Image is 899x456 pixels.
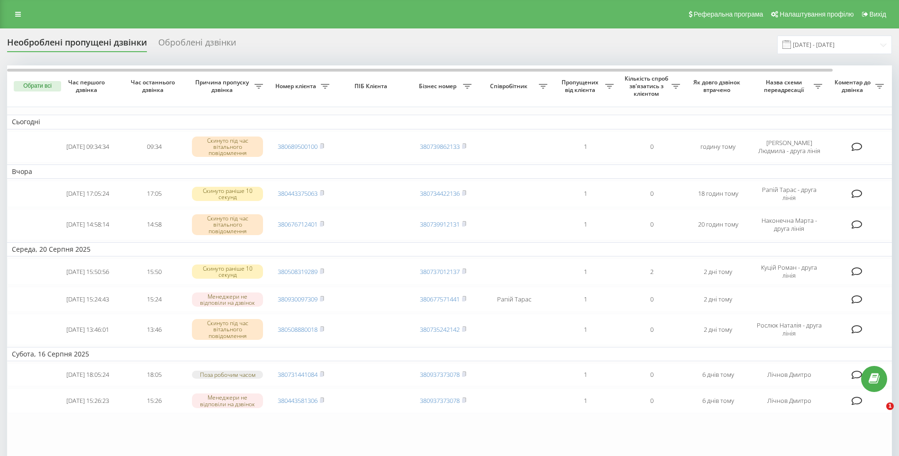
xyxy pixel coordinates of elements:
[756,79,814,93] span: Назва схеми переадресації
[685,131,751,163] td: годину тому
[618,314,685,345] td: 0
[192,137,263,157] div: Скинуто під час вітального повідомлення
[420,370,460,379] a: 380937373078
[158,37,236,52] div: Оброблені дзвінки
[751,363,827,386] td: Лічнов Дмитро
[685,258,751,285] td: 2 дні тому
[192,292,263,307] div: Менеджери не відповіли на дзвінок
[121,131,187,163] td: 09:34
[552,131,618,163] td: 1
[618,388,685,413] td: 0
[54,258,121,285] td: [DATE] 15:50:56
[476,287,552,312] td: Рапій Тарас
[886,402,894,410] span: 1
[420,189,460,198] a: 380734422136
[870,10,886,18] span: Вихід
[552,363,618,386] td: 1
[420,396,460,405] a: 380937373078
[121,209,187,240] td: 14:58
[552,287,618,312] td: 1
[552,209,618,240] td: 1
[278,295,318,303] a: 380930097309
[420,220,460,228] a: 380739912131
[552,181,618,207] td: 1
[751,258,827,285] td: Куцій Роман - друга лінія
[867,402,890,425] iframe: Intercom live chat
[420,267,460,276] a: 380737012137
[192,79,254,93] span: Причина пропуску дзвінка
[557,79,605,93] span: Пропущених від клієнта
[278,267,318,276] a: 380508319289
[751,388,827,413] td: Лічнов Дмитро
[62,79,113,93] span: Час першого дзвінка
[14,81,61,91] button: Обрати всі
[420,142,460,151] a: 380739862133
[192,214,263,235] div: Скинуто під час вітального повідомлення
[618,209,685,240] td: 0
[415,82,463,90] span: Бізнес номер
[618,181,685,207] td: 0
[685,209,751,240] td: 20 годин тому
[342,82,402,90] span: ПІБ Клієнта
[192,371,263,379] div: Поза робочим часом
[278,370,318,379] a: 380731441084
[751,181,827,207] td: Рапій Тарас - друга лінія
[685,181,751,207] td: 18 годин тому
[192,319,263,340] div: Скинуто під час вітального повідомлення
[121,181,187,207] td: 17:05
[121,314,187,345] td: 13:46
[272,82,321,90] span: Номер клієнта
[552,388,618,413] td: 1
[618,287,685,312] td: 0
[685,388,751,413] td: 6 днів тому
[692,79,744,93] span: Як довго дзвінок втрачено
[278,142,318,151] a: 380689500100
[618,363,685,386] td: 0
[751,209,827,240] td: Наконечна Марта - друга лінія
[54,314,121,345] td: [DATE] 13:46:01
[780,10,854,18] span: Налаштування профілю
[552,258,618,285] td: 1
[192,264,263,279] div: Скинуто раніше 10 секунд
[7,37,147,52] div: Необроблені пропущені дзвінки
[54,209,121,240] td: [DATE] 14:58:14
[751,131,827,163] td: [PERSON_NAME] Людмила - друга лінія
[420,295,460,303] a: 380677571441
[192,393,263,408] div: Менеджери не відповіли на дзвінок
[685,363,751,386] td: 6 днів тому
[121,258,187,285] td: 15:50
[54,181,121,207] td: [DATE] 17:05:24
[552,314,618,345] td: 1
[278,396,318,405] a: 380443581306
[685,314,751,345] td: 2 дні тому
[128,79,180,93] span: Час останнього дзвінка
[54,131,121,163] td: [DATE] 09:34:34
[751,314,827,345] td: Рослюк Наталія - друга лінія
[618,258,685,285] td: 2
[618,131,685,163] td: 0
[278,220,318,228] a: 380676712401
[694,10,763,18] span: Реферальна програма
[623,75,672,97] span: Кількість спроб зв'язатись з клієнтом
[685,287,751,312] td: 2 дні тому
[420,325,460,334] a: 380735242142
[121,287,187,312] td: 15:24
[121,388,187,413] td: 15:26
[54,287,121,312] td: [DATE] 15:24:43
[192,187,263,201] div: Скинуто раніше 10 секунд
[481,82,539,90] span: Співробітник
[54,388,121,413] td: [DATE] 15:26:23
[121,363,187,386] td: 18:05
[832,79,875,93] span: Коментар до дзвінка
[54,363,121,386] td: [DATE] 18:05:24
[278,325,318,334] a: 380508880018
[278,189,318,198] a: 380443375063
